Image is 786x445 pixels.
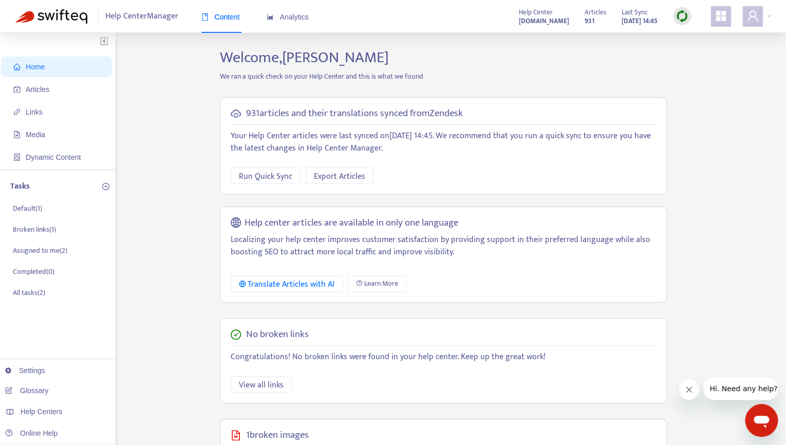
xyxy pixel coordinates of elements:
[105,7,178,26] span: Help Center Manager
[13,287,45,298] p: All tasks ( 2 )
[246,108,463,120] h5: 931 articles and their translations synced from Zendesk
[26,63,45,71] span: Home
[231,108,241,119] span: cloud-sync
[13,131,21,138] span: file-image
[13,86,21,93] span: account-book
[585,7,606,18] span: Articles
[231,430,241,440] span: file-image
[10,180,30,193] p: Tasks
[231,275,343,292] button: Translate Articles with AI
[13,224,56,235] p: Broken links ( 1 )
[231,168,301,184] button: Run Quick Sync
[715,10,727,22] span: appstore
[246,430,309,441] h5: 1 broken images
[676,10,688,23] img: sync.dc5367851b00ba804db3.png
[364,278,398,289] span: Learn More
[13,63,21,70] span: home
[5,366,45,375] a: Settings
[13,154,21,161] span: container
[267,13,274,21] span: area-chart
[745,404,778,437] iframe: Button to launch messaging window
[231,234,656,258] p: Localizing your help center improves customer satisfaction by providing support in their preferre...
[15,9,87,24] img: Swifteq
[239,379,284,392] span: View all links
[519,15,569,27] a: [DOMAIN_NAME]
[231,217,241,229] span: global
[5,429,58,437] a: Online Help
[246,329,309,341] h5: No broken links
[239,278,335,291] div: Translate Articles with AI
[314,170,365,183] span: Export Articles
[201,13,209,21] span: book
[26,108,43,116] span: Links
[13,108,21,116] span: link
[212,71,675,82] p: We ran a quick check on your Help Center and this is what we found
[306,168,373,184] button: Export Articles
[348,275,406,292] a: Learn More
[102,183,109,190] span: plus-circle
[231,329,241,340] span: check-circle
[201,13,240,21] span: Content
[585,15,594,27] strong: 931
[220,45,389,70] span: Welcome, [PERSON_NAME]
[26,85,49,94] span: Articles
[231,351,656,363] p: Congratulations! No broken links were found in your help center. Keep up the great work!
[245,217,458,229] h5: Help center articles are available in only one language
[5,386,48,395] a: Glossary
[746,10,759,22] span: user
[13,203,42,214] p: Default ( 1 )
[622,15,658,27] strong: [DATE] 14:45
[13,266,54,277] p: Completed ( 0 )
[13,245,67,256] p: Assigned to me ( 2 )
[26,153,81,161] span: Dynamic Content
[519,7,553,18] span: Help Center
[703,377,778,400] iframe: Message from company
[21,407,63,416] span: Help Centers
[231,130,656,155] p: Your Help Center articles were last synced on [DATE] 14:45 . We recommend that you run a quick sy...
[622,7,648,18] span: Last Sync
[26,131,45,139] span: Media
[267,13,309,21] span: Analytics
[679,379,699,400] iframe: Close message
[231,376,292,393] button: View all links
[239,170,292,183] span: Run Quick Sync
